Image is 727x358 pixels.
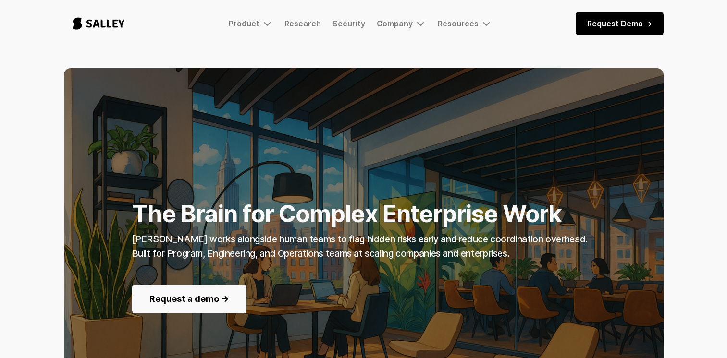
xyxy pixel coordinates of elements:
div: Resources [438,18,492,29]
strong: [PERSON_NAME] works alongside human teams to flag hidden risks early and reduce coordination over... [132,234,588,259]
div: Product [229,18,273,29]
div: Product [229,19,259,28]
div: Company [377,18,426,29]
div: Resources [438,19,479,28]
div: Company [377,19,413,28]
a: home [64,8,134,39]
a: Research [284,19,321,28]
strong: The Brain for Complex Enterprise Work [132,200,562,228]
a: Request a demo -> [132,285,246,313]
a: Security [333,19,365,28]
a: Request Demo -> [576,12,664,35]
